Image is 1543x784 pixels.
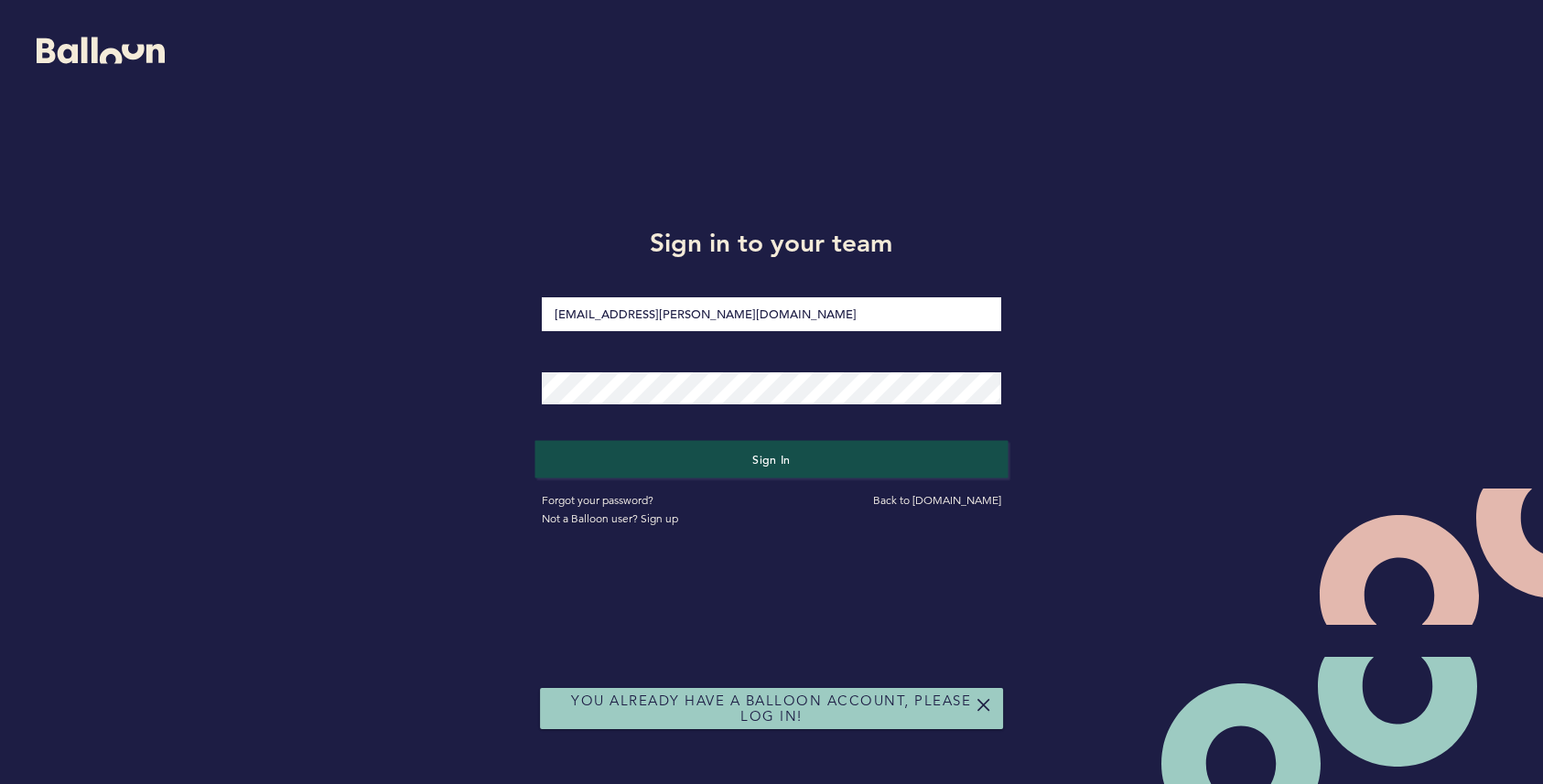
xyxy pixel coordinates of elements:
button: Sign in [534,441,1008,478]
a: Not a Balloon user? Sign up [542,511,678,525]
div: You already have a Balloon account, please log in! [540,688,1003,729]
input: Email [542,297,1001,331]
a: Back to [DOMAIN_NAME] [873,493,1001,507]
span: Sign in [752,452,791,467]
h1: Sign in to your team [528,224,1015,261]
input: Password [542,372,1001,405]
a: Forgot your password? [542,493,653,507]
